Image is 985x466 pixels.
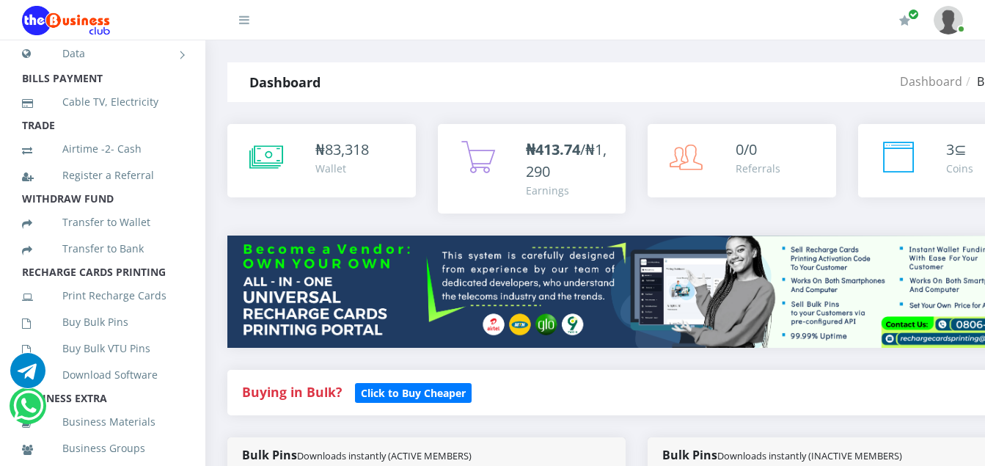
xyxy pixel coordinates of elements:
div: ₦ [315,139,369,161]
span: Renew/Upgrade Subscription [908,9,919,20]
img: Logo [22,6,110,35]
b: ₦413.74 [526,139,580,159]
a: Chat for support [13,399,43,423]
a: Click to Buy Cheaper [355,383,472,401]
a: ₦413.74/₦1,290 Earnings [438,124,626,214]
strong: Dashboard [249,73,321,91]
div: Referrals [736,161,780,176]
a: Transfer to Bank [22,232,183,266]
a: Cable TV, Electricity [22,85,183,119]
span: /₦1,290 [526,139,607,181]
i: Renew/Upgrade Subscription [899,15,910,26]
small: Downloads instantly (ACTIVE MEMBERS) [297,449,472,462]
a: Business Materials [22,405,183,439]
strong: Bulk Pins [662,447,902,463]
span: 3 [946,139,954,159]
img: User [934,6,963,34]
strong: Buying in Bulk? [242,383,342,401]
a: Transfer to Wallet [22,205,183,239]
a: Dashboard [900,73,962,90]
small: Downloads instantly (INACTIVE MEMBERS) [717,449,902,462]
a: Buy Bulk Pins [22,305,183,339]
a: Airtime -2- Cash [22,132,183,166]
div: ⊆ [946,139,973,161]
a: ₦83,318 Wallet [227,124,416,197]
a: Register a Referral [22,159,183,192]
a: Buy Bulk VTU Pins [22,332,183,365]
strong: Bulk Pins [242,447,472,463]
a: 0/0 Referrals [648,124,836,197]
div: Earnings [526,183,612,198]
a: Chat for support [10,364,45,388]
a: Business Groups [22,432,183,465]
div: Coins [946,161,973,176]
span: 83,318 [325,139,369,159]
a: Print Recharge Cards [22,279,183,313]
div: Wallet [315,161,369,176]
a: Download Software [22,358,183,392]
b: Click to Buy Cheaper [361,386,466,400]
span: 0/0 [736,139,757,159]
a: Data [22,35,183,72]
